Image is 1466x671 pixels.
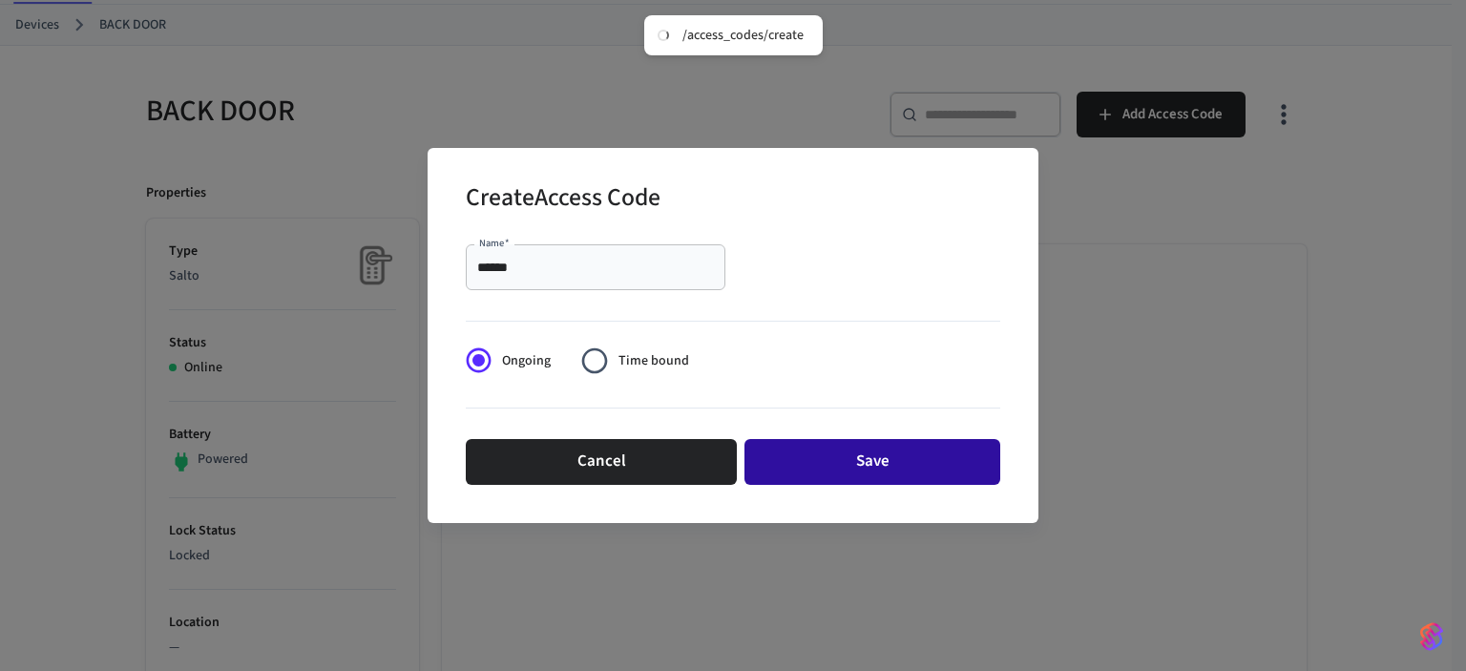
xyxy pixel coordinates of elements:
div: /access_codes/create [682,27,804,44]
img: SeamLogoGradient.69752ec5.svg [1420,621,1443,652]
h2: Create Access Code [466,171,660,229]
span: Time bound [618,351,689,371]
label: Name [479,236,510,250]
button: Cancel [466,439,737,485]
span: Ongoing [502,351,551,371]
button: Save [744,439,1000,485]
